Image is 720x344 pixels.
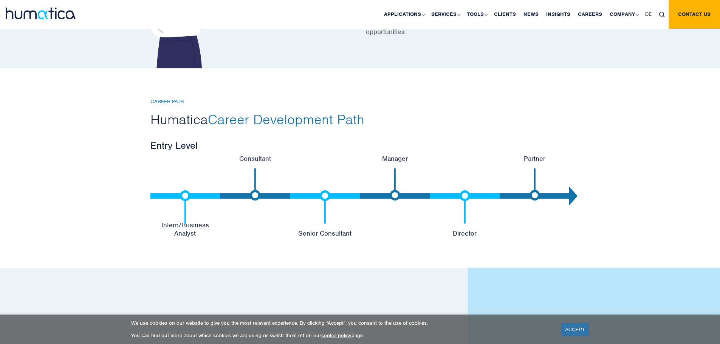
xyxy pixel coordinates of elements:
[6,8,76,19] img: logo
[131,332,552,339] p: You can find out more about which cookies we are using or switch them off on our page.
[150,139,570,151] h3: Entry Level
[460,190,470,223] img: b_line
[150,99,570,105] h6: CAREER PATH
[250,168,260,201] img: b_line2
[360,154,430,163] p: Manager
[220,154,290,163] p: Consultant
[131,320,552,326] p: We use cookies on our website to give you the most relevant experience. By clicking “Accept”, you...
[290,229,360,238] p: Senior Consultant
[180,190,190,223] img: b_line
[366,18,570,46] p: with secondment opportunities.
[430,229,500,238] p: Director
[321,332,351,339] a: cookie policy
[390,168,400,201] img: b_line2
[500,154,570,163] p: Partner
[561,323,589,336] a: ACCEPT
[659,12,665,17] img: search_icon
[645,11,652,17] span: DE
[320,190,330,223] img: b_line
[150,221,220,238] p: Intern/Business Analyst
[569,187,578,205] img: Polygon
[530,168,540,201] img: b_line2
[208,111,364,128] span: Career Development Path
[150,111,570,128] h2: Humatica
